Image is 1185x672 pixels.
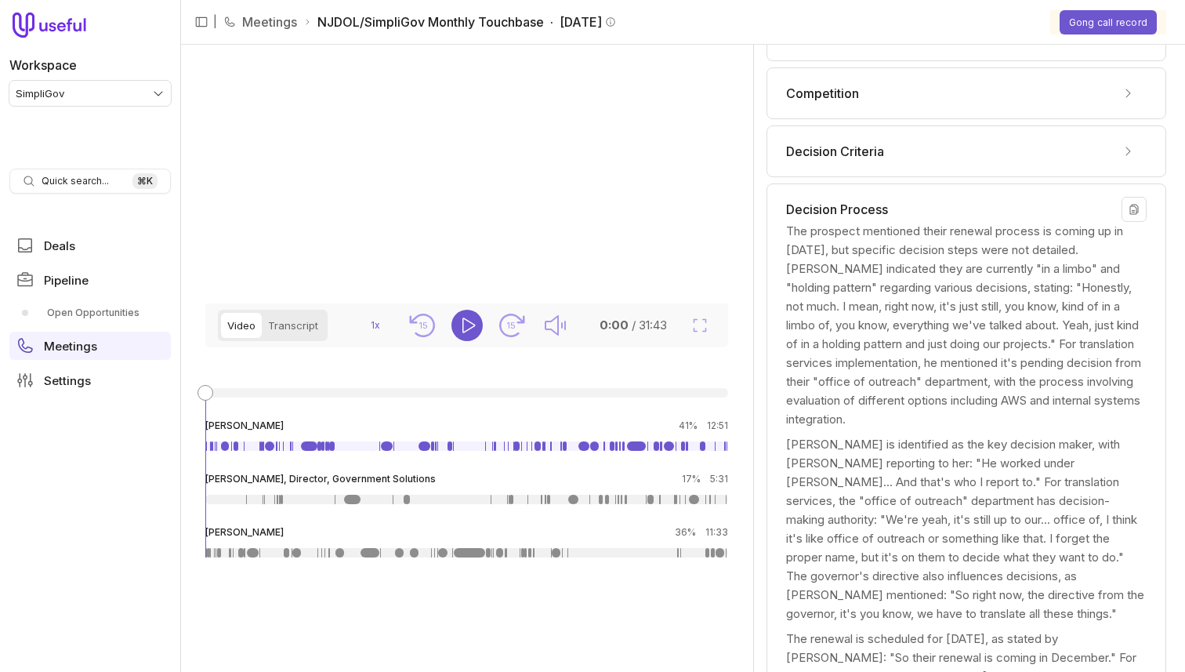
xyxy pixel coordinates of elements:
[44,375,91,387] span: Settings
[632,318,636,332] span: /
[495,310,527,341] button: Seek forward 15 seconds
[9,56,77,74] label: Workspace
[213,13,217,31] span: |
[9,332,171,360] a: Meetings
[682,473,728,485] div: 17%
[9,231,171,260] a: Deals
[44,240,75,252] span: Deals
[408,310,439,341] button: Seek back 15 seconds
[9,300,171,325] a: Open Opportunities
[786,142,884,161] span: Decision Criteria
[786,222,1147,429] div: The prospect mentioned their renewal process is coming up in [DATE], but specific decision steps ...
[786,84,859,103] span: Competition
[786,435,1147,623] div: [PERSON_NAME] is identified as the key decision maker, with [PERSON_NAME] reporting to her: "He w...
[419,320,428,331] text: 15
[44,274,89,286] span: Pipeline
[317,13,616,31] span: NJDOL/SimpliGov Monthly Touchbase
[544,13,560,31] span: ·
[242,13,297,31] a: Meetings
[205,473,436,485] span: [PERSON_NAME], Director, Government Solutions
[539,310,571,341] button: Mute
[707,420,728,431] time: 12:51
[205,526,284,539] span: [PERSON_NAME]
[205,420,284,432] span: [PERSON_NAME]
[710,473,728,485] time: 5:31
[639,318,667,332] time: 31:43
[357,313,395,337] button: 1x
[9,366,171,394] a: Settings
[44,340,97,352] span: Meetings
[600,318,629,332] time: 0:00
[9,266,171,294] a: Pipeline
[451,310,483,341] button: Play
[675,526,728,539] div: 36%
[705,526,728,538] time: 11:33
[262,313,324,338] button: Transcript
[1060,10,1157,35] button: Gong call record
[9,300,171,325] div: Pipeline submenu
[679,420,728,432] div: 41%
[190,10,213,34] button: Collapse sidebar
[560,13,602,31] time: [DATE]
[786,200,888,219] span: Decision Process
[42,175,109,187] span: Quick search...
[132,173,158,189] kbd: ⌘ K
[684,310,716,341] button: Fullscreen
[506,320,516,331] text: 15
[221,313,262,338] button: Video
